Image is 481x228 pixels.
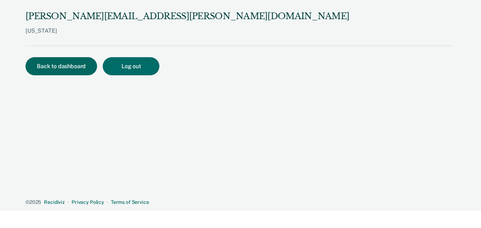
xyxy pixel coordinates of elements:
a: Terms of Service [111,199,149,205]
div: [PERSON_NAME][EMAIL_ADDRESS][PERSON_NAME][DOMAIN_NAME] [26,11,349,22]
button: Log out [103,57,159,75]
a: Back to dashboard [26,64,103,69]
a: Privacy Policy [72,199,104,205]
span: © 2025 [26,199,41,205]
a: Recidiviz [44,199,65,205]
div: · · [26,199,453,205]
div: [US_STATE] [26,27,349,45]
button: Back to dashboard [26,57,97,75]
